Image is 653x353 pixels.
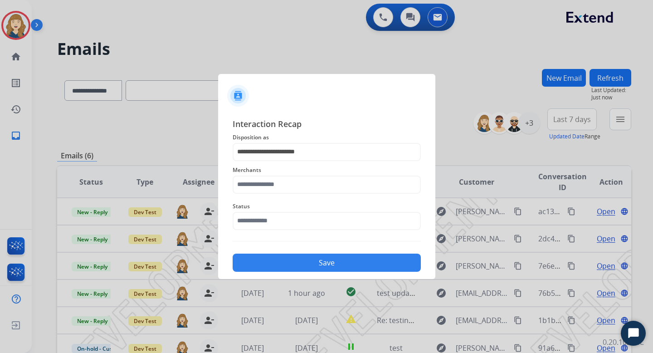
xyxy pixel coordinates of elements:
[627,327,640,340] svg: Open Chat
[233,132,421,143] span: Disposition as
[603,337,644,348] p: 0.20.1027RC
[233,254,421,272] button: Save
[233,118,421,132] span: Interaction Recap
[233,201,421,212] span: Status
[227,85,249,107] img: contactIcon
[233,165,421,176] span: Merchants
[621,321,646,346] button: Start Chat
